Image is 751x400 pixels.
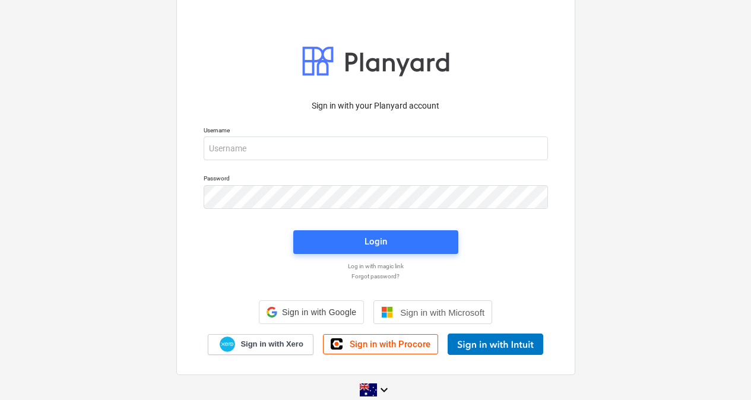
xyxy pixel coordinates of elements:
a: Sign in with Xero [208,334,313,355]
a: Forgot password? [198,272,554,280]
img: Microsoft logo [381,306,393,318]
span: Sign in with Microsoft [400,307,484,318]
a: Sign in with Procore [323,334,438,354]
div: Sign in with Google [259,300,364,324]
i: keyboard_arrow_down [377,383,391,397]
span: Sign in with Google [282,307,356,317]
button: Login [293,230,458,254]
p: Password [204,174,548,185]
input: Username [204,136,548,160]
span: Sign in with Xero [240,339,303,350]
span: Sign in with Procore [350,339,430,350]
div: Login [365,234,387,249]
img: Xero logo [220,336,235,353]
p: Sign in with your Planyard account [204,100,548,112]
p: Username [204,126,548,136]
a: Log in with magic link [198,262,554,270]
